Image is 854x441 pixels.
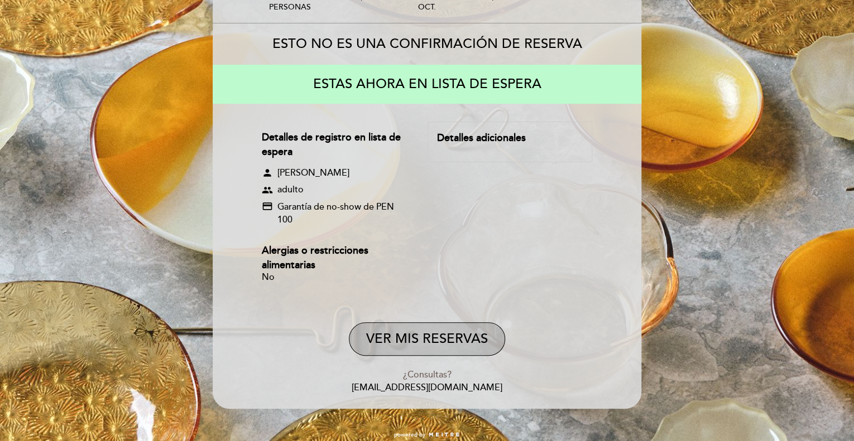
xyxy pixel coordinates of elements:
[269,2,311,12] div: personas
[262,167,273,178] span: person
[277,201,407,226] span: Garantía de no-show de PEN 100
[272,36,582,52] span: ESTO NO ES UNA CONFIRMACIÓN DE RESERVA
[313,69,541,100] h4: Estas ahora en lista de espera
[277,167,349,180] span: [PERSON_NAME]
[262,244,407,272] div: Alergias o restricciones alimentarias
[437,131,583,146] div: Detalles adicionales
[262,272,407,283] div: No
[262,185,273,196] span: group
[262,201,273,226] span: credit_card
[428,432,460,438] img: MEITRE
[277,183,304,196] span: adulto
[362,2,492,12] div: oct.
[352,382,502,393] a: [EMAIL_ADDRESS][DOMAIN_NAME]
[394,431,460,439] a: powered by
[262,130,407,159] div: Detalles de registro en lista de espera
[349,322,505,356] button: VER MIS RESERVAS
[220,369,634,381] div: ¿Consultas?
[394,431,425,439] span: powered by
